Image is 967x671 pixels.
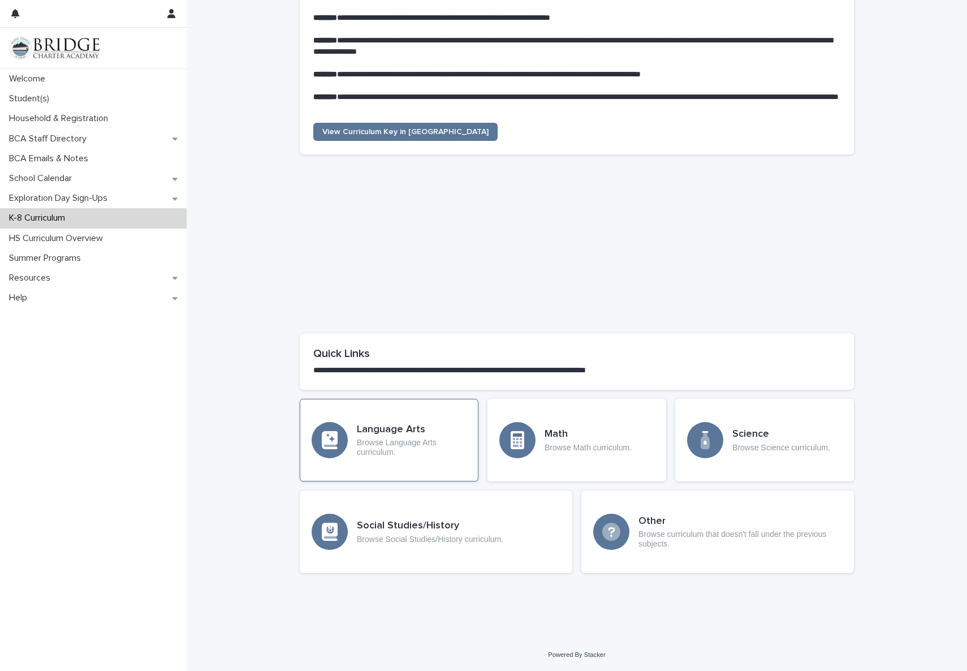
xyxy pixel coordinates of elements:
h3: Other [638,515,842,528]
h3: Social Studies/History [357,520,503,532]
p: Exploration Day Sign-Ups [5,193,116,204]
p: BCA Emails & Notes [5,153,97,164]
p: K-8 Curriculum [5,213,74,223]
h3: Science [732,428,830,441]
p: Household & Registration [5,113,117,124]
p: School Calendar [5,173,81,184]
a: OtherBrowse curriculum that doesn't fall under the previous subjects. [581,491,854,573]
a: ScienceBrowse Science curriculum. [675,399,854,481]
a: Powered By Stacker [548,651,605,658]
p: BCA Staff Directory [5,134,96,144]
p: Student(s) [5,93,58,104]
p: Welcome [5,74,54,84]
h3: Language Arts [357,424,467,436]
p: Resources [5,273,59,283]
p: Browse curriculum that doesn't fall under the previous subjects. [638,530,842,549]
p: Help [5,293,36,303]
h3: Math [545,428,632,441]
span: View Curriculum Key in [GEOGRAPHIC_DATA] [322,128,489,136]
p: Browse Science curriculum. [732,443,830,453]
p: Browse Social Studies/History curriculum. [357,535,503,544]
p: Summer Programs [5,253,90,264]
p: Browse Language Arts curriculum. [357,438,467,457]
a: MathBrowse Math curriculum. [487,399,666,481]
img: V1C1m3IdTEidaUdm9Hs0 [9,37,100,59]
a: Language ArtsBrowse Language Arts curriculum. [300,399,478,481]
p: HS Curriculum Overview [5,233,112,244]
a: Social Studies/HistoryBrowse Social Studies/History curriculum. [300,491,572,573]
h2: Quick Links [313,347,840,360]
a: View Curriculum Key in [GEOGRAPHIC_DATA] [313,123,498,141]
p: Browse Math curriculum. [545,443,632,453]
